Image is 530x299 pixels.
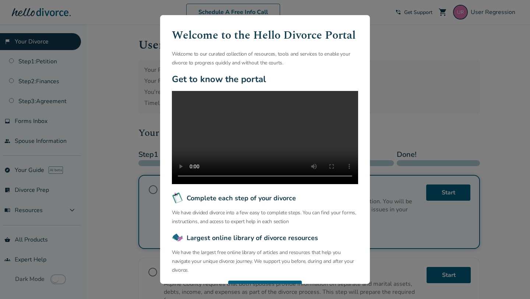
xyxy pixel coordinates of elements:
p: We have divided divorce into a few easy to complete steps. You can find your forms, instructions,... [172,208,358,226]
span: Largest online library of divorce resources [187,233,318,243]
iframe: Chat Widget [493,264,530,299]
img: Largest online library of divorce resources [172,232,184,244]
p: Welcome to our curated collection of resources, tools and services to enable your divorce to prog... [172,50,358,67]
p: We have the largest free online library of articles and resources that help you navigate your uni... [172,248,358,275]
img: Complete each step of your divorce [172,192,184,204]
h2: Get to know the portal [172,73,358,85]
h1: Welcome to the Hello Divorce Portal [172,27,358,44]
span: Complete each step of your divorce [187,193,296,203]
button: Continue [228,281,302,297]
